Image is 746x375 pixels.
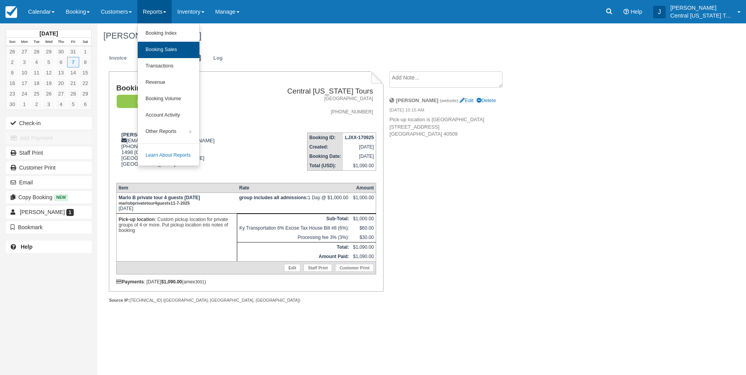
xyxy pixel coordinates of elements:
small: marlobprivatetour4guests11-7-2025 [119,201,190,205]
strong: Payments [116,279,144,285]
th: Created: [307,142,343,152]
th: Fri [67,38,79,46]
a: 2 [30,99,43,110]
a: [PERSON_NAME] 1 [6,206,92,218]
a: 8 [79,57,91,67]
a: 10 [18,67,30,78]
td: Processing fee 3% (3%): [237,233,351,242]
div: J [653,6,666,18]
a: Edit [460,97,473,103]
a: 21 [67,78,79,88]
th: Tue [30,38,43,46]
a: Delete [476,97,496,103]
th: Total: [237,242,351,252]
a: 20 [55,78,67,88]
span: [PERSON_NAME] [20,209,65,215]
a: 16 [6,78,18,88]
a: 6 [79,99,91,110]
a: 12 [43,67,55,78]
td: 1 Day @ $1,000.00 [237,193,351,213]
a: 6 [55,57,67,67]
a: 30 [6,99,18,110]
a: 1 [18,99,30,110]
a: 4 [30,57,43,67]
a: Booking Sales [138,42,199,58]
a: Edit [284,264,300,272]
a: 13 [55,67,67,78]
strong: Pick-up location [119,217,155,222]
th: Amount Paid: [237,252,351,262]
a: 27 [18,46,30,57]
a: Log [208,51,229,66]
img: checkfront-main-nav-mini-logo.png [5,6,17,18]
a: Staff Print [304,264,332,272]
a: 23 [6,88,18,99]
strong: [PERSON_NAME] [121,132,165,138]
p: Pick-up location is [GEOGRAPHIC_DATA] [STREET_ADDRESS] [GEOGRAPHIC_DATA] 40509 [389,116,521,138]
a: Edit [133,51,155,66]
a: Paid [116,94,172,109]
a: Booking Volume [138,91,199,107]
td: $30.00 [351,233,376,242]
a: 3 [43,99,55,110]
a: 9 [6,67,18,78]
div: $1,000.00 [353,195,374,207]
strong: LJXX-170925 [345,135,374,140]
div: [TECHNICAL_ID] ([GEOGRAPHIC_DATA], [GEOGRAPHIC_DATA], [GEOGRAPHIC_DATA]) [109,297,383,303]
p: [PERSON_NAME] [670,4,733,12]
th: Item [116,183,237,193]
a: 27 [55,88,67,99]
em: Paid [117,95,175,108]
th: Wed [43,38,55,46]
a: 24 [18,88,30,99]
strong: [PERSON_NAME] [396,97,439,103]
h1: Booking Invoice [116,84,250,92]
a: 4 [55,99,67,110]
th: Total (USD): [307,161,343,171]
strong: $1,090.00 [161,279,182,285]
button: Bookmark [6,221,92,233]
a: Revenue [138,74,199,91]
button: Check-in [6,117,92,129]
a: Staff Print [6,147,92,159]
a: 2 [6,57,18,67]
button: Copy Booking New [6,191,92,203]
div: [EMAIL_ADDRESS][DOMAIN_NAME] [PHONE_NUMBER] 1498 [GEOGRAPHIC_DATA] [GEOGRAPHIC_DATA][US_STATE] [G... [116,132,250,177]
em: [DATE] 10:15 AM [389,107,521,115]
small: 3001 [195,279,204,284]
td: $1,000.00 [351,214,376,223]
td: $1,090.00 [351,252,376,262]
a: Booking Index [138,25,199,42]
td: $1,090.00 [351,242,376,252]
a: 1 [79,46,91,57]
th: Mon [18,38,30,46]
address: [GEOGRAPHIC_DATA] [PHONE_NUMBER] [254,96,373,115]
a: 26 [43,88,55,99]
a: 5 [67,99,79,110]
a: 28 [30,46,43,57]
ul: Reports [137,23,200,166]
a: 28 [67,88,79,99]
h2: Central [US_STATE] Tours [254,87,373,96]
th: Sub-Total: [237,214,351,223]
a: Invoice [103,51,133,66]
a: 19 [43,78,55,88]
button: Add Payment [6,132,92,144]
a: 29 [43,46,55,57]
a: 11 [30,67,43,78]
th: Booking ID: [307,133,343,143]
th: Rate [237,183,351,193]
a: 30 [55,46,67,57]
span: Help [631,9,642,15]
a: Learn About Reports [138,147,199,164]
a: 22 [79,78,91,88]
small: (website) [440,98,458,103]
div: : [DATE] (amex ) [116,279,376,285]
strong: group includes all admissions [239,195,308,200]
th: Booking Date: [307,152,343,161]
span: New [54,194,68,201]
a: 7 [67,57,79,67]
a: 5 [43,57,55,67]
a: 17 [18,78,30,88]
strong: [DATE] [39,30,58,37]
